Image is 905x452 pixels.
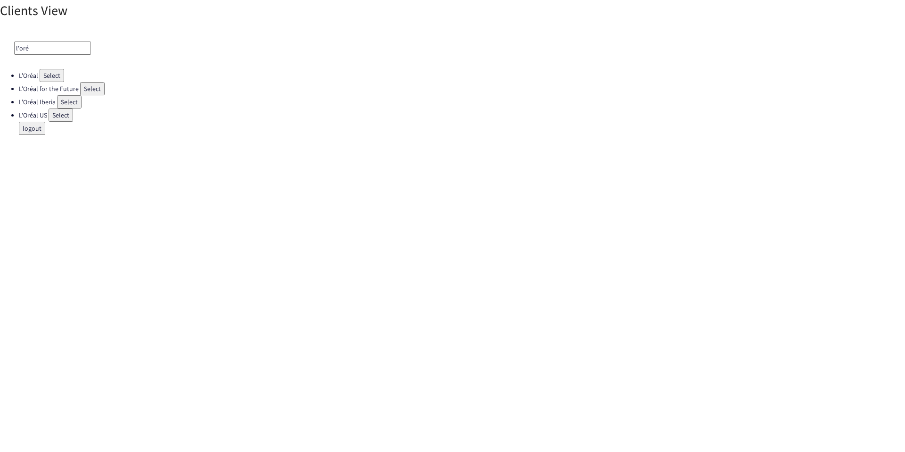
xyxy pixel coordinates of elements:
[19,122,45,135] button: logout
[858,407,905,452] iframe: Chat Widget
[40,69,64,82] button: Select
[19,82,905,95] li: L'Oréal for the Future
[57,95,82,109] button: Select
[19,109,905,122] li: L'Oréal US
[19,95,905,109] li: L'Oréal Iberia
[49,109,73,122] button: Select
[80,82,105,95] button: Select
[19,69,905,82] li: L'Oréal
[858,407,905,452] div: Widget de chat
